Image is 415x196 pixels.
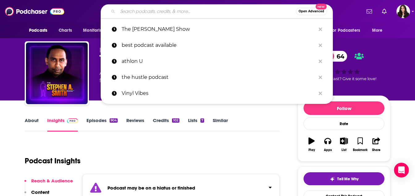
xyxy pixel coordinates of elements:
[172,118,179,123] div: 102
[107,185,195,191] strong: Podcast may be on a hiatus or finished
[379,6,389,17] a: Show notifications dropdown
[213,117,228,132] a: Similar
[324,51,347,62] a: 64
[296,8,327,15] button: Open AdvancedNew
[304,117,384,130] div: Rate
[122,69,316,85] p: the hustle podcast
[352,133,368,156] button: Bookmark
[368,133,384,156] button: Share
[122,21,316,37] p: The Stephen A. Smith Show
[299,10,324,13] span: Open Advanced
[99,77,200,84] span: featuring
[29,26,47,35] span: Podcasts
[336,133,352,156] button: List
[122,53,316,69] p: athlon U
[396,5,410,18] span: Logged in as RebeccaShapiro
[308,148,315,152] div: Play
[101,4,333,18] div: Search podcasts, credits, & more...
[101,69,333,85] a: the hustle podcast
[122,85,316,101] p: Vinyl Vibes
[394,163,409,178] div: Open Intercom Messenger
[101,85,333,101] a: Vinyl Vibes
[316,4,327,10] span: New
[372,148,380,152] div: Share
[99,47,196,53] span: [PERSON_NAME] and iHeartPodcasts
[304,133,320,156] button: Play
[59,26,72,35] span: Charts
[320,133,336,156] button: Apps
[101,37,333,53] a: best podcast available
[330,26,360,35] span: For Podcasters
[337,177,358,182] span: Tell Me Why
[364,6,375,17] a: Show notifications dropdown
[312,76,376,81] span: Good podcast? Give it some love!
[25,117,39,132] a: About
[24,178,73,189] button: Reach & Audience
[101,21,333,37] a: The [PERSON_NAME] Show
[396,5,410,18] img: User Profile
[31,189,49,195] p: Content
[353,148,367,152] div: Bookmark
[188,117,204,132] a: Lists7
[55,25,76,36] a: Charts
[101,53,333,69] a: athlon U
[26,43,88,104] img: The Stephen A. Smith Show
[25,156,81,165] h1: Podcast Insights
[86,117,118,132] a: Episodes904
[83,26,105,35] span: Monitoring
[200,118,204,123] div: 7
[153,117,179,132] a: Credits102
[396,5,410,18] button: Show profile menu
[79,25,113,36] button: open menu
[298,47,390,85] div: 64Good podcast? Give it some love!
[324,148,332,152] div: Apps
[368,25,390,36] button: open menu
[31,178,73,184] p: Reach & Audience
[342,148,346,152] div: List
[330,177,335,182] img: tell me why sparkle
[372,26,383,35] span: More
[5,6,64,17] img: Podchaser - Follow, Share and Rate Podcasts
[67,118,78,123] img: Podchaser Pro
[99,70,200,84] div: A daily podcast
[110,118,118,123] div: 904
[326,25,369,36] button: open menu
[330,51,347,62] span: 64
[126,117,144,132] a: Reviews
[122,37,316,53] p: best podcast available
[118,6,296,16] input: Search podcasts, credits, & more...
[47,117,78,132] a: InsightsPodchaser Pro
[304,172,384,185] button: tell me why sparkleTell Me Why
[304,101,384,115] button: Follow
[25,25,55,36] button: open menu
